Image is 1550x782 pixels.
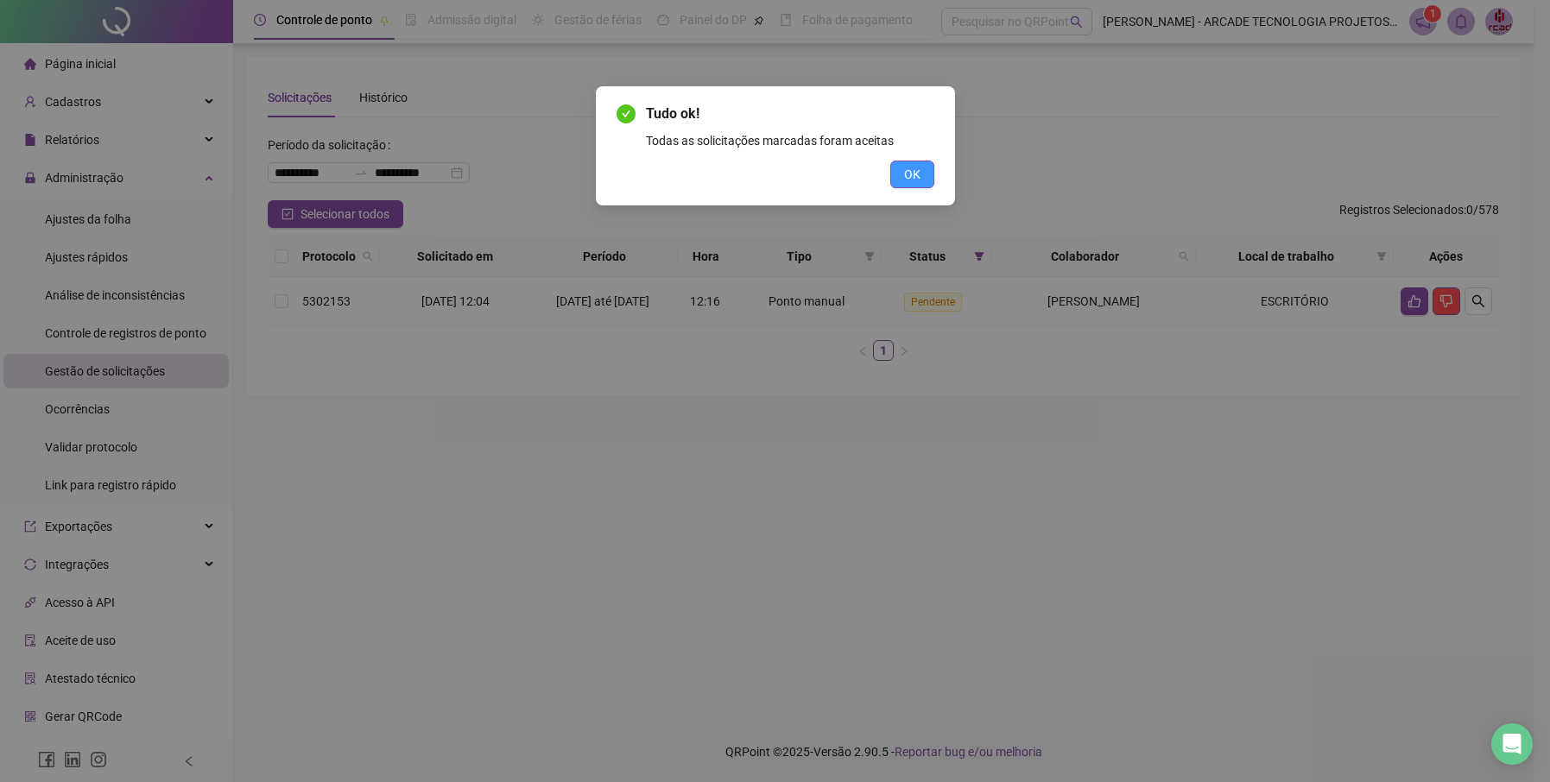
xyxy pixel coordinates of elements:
span: check-circle [617,104,636,123]
button: OK [890,161,934,188]
div: Todas as solicitações marcadas foram aceitas [646,131,934,150]
span: OK [904,165,921,184]
span: Tudo ok! [646,104,934,124]
div: Open Intercom Messenger [1491,723,1533,765]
